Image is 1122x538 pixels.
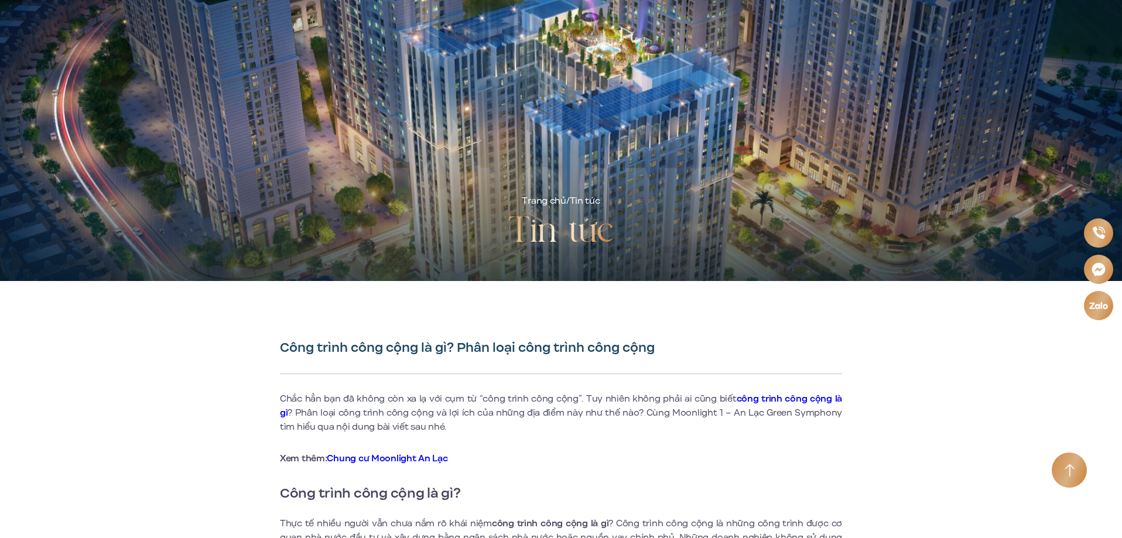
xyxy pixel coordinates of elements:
a: công trình công cộng là gì [280,392,842,419]
h1: Công trình công cộng là gì? Phân loại công trình công cộng [280,340,842,356]
p: Chắc hẳn bạn đã không còn xa lạ với cụm từ “công trình công cộng”. Tuy nhiên không phải ai cũng b... [280,392,842,434]
img: Messenger icon [1092,262,1106,276]
img: Zalo icon [1089,302,1108,309]
strong: Xem thêm: [280,452,448,465]
strong: Công trình công cộng là gì? [280,483,460,503]
h2: Tin tức [508,208,614,255]
img: Arrow icon [1065,464,1075,477]
a: Chung cư Moonlight An Lạc [327,452,447,465]
div: / [522,194,600,208]
img: Phone icon [1092,227,1104,239]
a: Trang chủ [522,194,566,207]
strong: công trình công cộng là gì [492,517,609,530]
span: Tin tức [570,194,600,207]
